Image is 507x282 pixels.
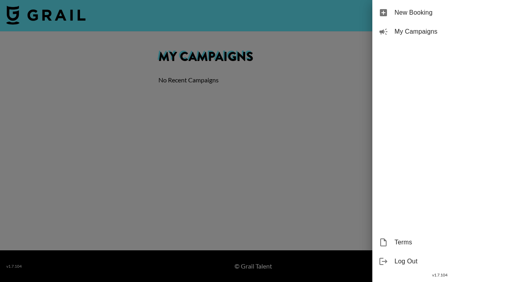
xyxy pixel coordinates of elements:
[372,22,507,41] div: My Campaigns
[467,242,497,272] iframe: Drift Widget Chat Controller
[372,233,507,252] div: Terms
[372,271,507,279] div: v 1.7.104
[395,257,501,266] span: Log Out
[395,8,501,17] span: New Booking
[372,3,507,22] div: New Booking
[395,27,501,36] span: My Campaigns
[395,238,501,247] span: Terms
[372,252,507,271] div: Log Out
